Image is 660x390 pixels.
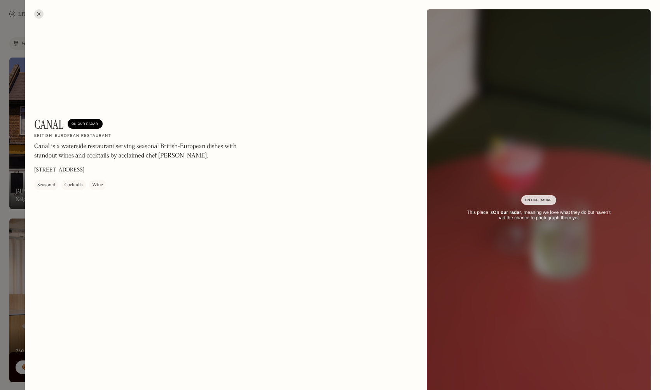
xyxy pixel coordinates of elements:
strong: On our radar [493,210,521,215]
div: Seasonal [37,181,55,189]
h2: British-European restaurant [34,133,112,139]
div: On Our Radar [525,196,552,204]
div: Wine [92,181,103,189]
h1: Canal [34,117,64,132]
div: On Our Radar [72,120,99,128]
div: Cocktails [65,181,83,189]
div: This place is , meaning we love what they do but haven’t had the chance to photograph them yet. [463,210,615,221]
p: Canal is a waterside restaurant serving seasonal British-European dishes with standout wines and ... [34,142,244,161]
p: [STREET_ADDRESS] [34,166,84,174]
